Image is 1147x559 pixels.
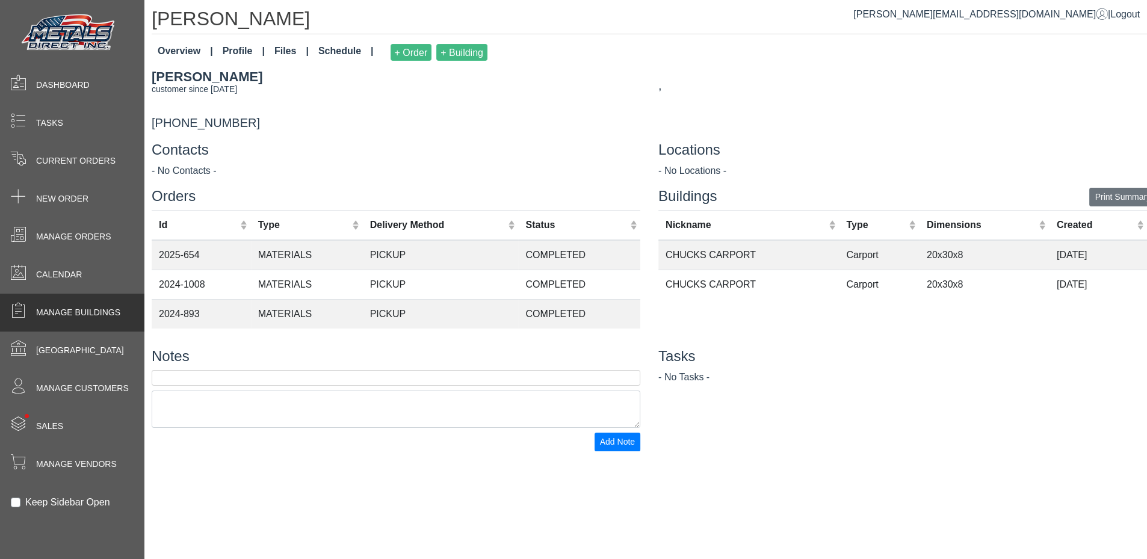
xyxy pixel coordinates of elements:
div: Type [258,218,350,232]
h4: Buildings [658,188,1147,205]
div: Id [159,218,237,232]
a: Overview [153,39,218,66]
div: , [658,76,1147,94]
div: [PHONE_NUMBER] [143,67,649,132]
td: CHUCKS CARPORT [658,270,839,299]
a: Profile [218,39,270,66]
div: - No Tasks - [658,370,1147,385]
span: [GEOGRAPHIC_DATA] [36,344,124,357]
span: New Order [36,193,88,205]
td: 20x30x8 [920,270,1050,299]
td: PICKUP [363,299,519,329]
div: customer since [DATE] [152,83,640,96]
span: Manage Buildings [36,306,120,319]
div: [PERSON_NAME] [152,67,640,87]
td: COMPLETED [518,270,640,299]
td: COMPLETED [518,240,640,270]
h4: Orders [152,188,640,205]
td: MATERIALS [251,299,363,329]
div: - No Locations - [658,164,1147,178]
span: Manage Customers [36,382,129,395]
td: Carport [839,240,920,270]
h4: Notes [152,348,640,365]
td: 2024-1008 [152,270,251,299]
h4: Contacts [152,141,640,159]
button: Add Note [595,433,640,451]
button: + Building [436,44,487,61]
td: PICKUP [363,240,519,270]
td: CHUCKS CARPORT [658,240,839,270]
span: Tasks [36,117,63,129]
h4: Locations [658,141,1147,159]
button: + Order [391,44,432,61]
div: | [853,7,1140,22]
div: Type [846,218,906,232]
span: • [11,397,42,436]
td: 2025-654 [152,240,251,270]
span: Current Orders [36,155,116,167]
div: - No Contacts - [152,164,640,178]
td: [DATE] [1050,270,1147,299]
label: Keep Sidebar Open [25,495,110,510]
img: Metals Direct Inc Logo [18,11,120,55]
td: 2024-893 [152,299,251,329]
div: Nickname [666,218,826,232]
span: Calendar [36,268,82,281]
td: MATERIALS [251,270,363,299]
div: Dimensions [927,218,1036,232]
a: Files [270,39,314,66]
td: Carport [839,270,920,299]
span: Logout [1110,9,1140,19]
span: Dashboard [36,79,90,91]
h1: [PERSON_NAME] [152,7,1147,34]
td: 20x30x8 [920,240,1050,270]
a: Schedule [314,39,379,66]
div: Status [525,218,626,232]
div: Created [1057,218,1134,232]
div: Delivery Method [370,218,505,232]
span: Manage Orders [36,230,111,243]
td: PICKUP [363,270,519,299]
td: [DATE] [1050,240,1147,270]
span: Sales [36,420,63,433]
td: MATERIALS [251,240,363,270]
span: Add Note [600,437,635,446]
td: COMPLETED [518,299,640,329]
span: Manage Vendors [36,458,117,471]
h4: Tasks [658,348,1147,365]
a: [PERSON_NAME][EMAIL_ADDRESS][DOMAIN_NAME] [853,9,1108,19]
